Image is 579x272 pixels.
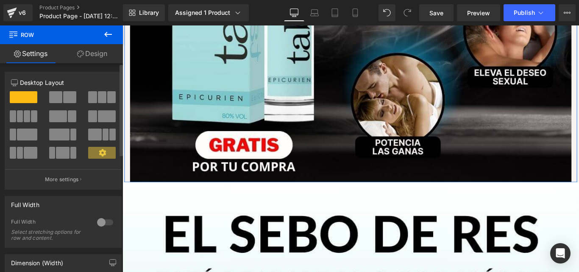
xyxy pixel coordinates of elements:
[11,78,115,87] p: Desktop Layout
[467,8,490,17] span: Preview
[304,4,325,21] a: Laptop
[39,13,121,20] span: Product Page - [DATE] 12:00:56
[8,25,93,44] span: Row
[5,169,121,189] button: More settings
[3,4,33,21] a: v6
[11,229,87,241] div: Select stretching options for row and content.
[514,9,535,16] span: Publish
[429,8,443,17] span: Save
[123,4,165,21] a: New Library
[399,4,416,21] button: Redo
[325,4,345,21] a: Tablet
[17,7,28,18] div: v6
[61,44,123,63] a: Design
[379,4,395,21] button: Undo
[175,8,242,17] div: Assigned 1 Product
[11,219,89,227] div: Full Width
[504,4,555,21] button: Publish
[11,255,63,266] div: Dimension (Width)
[457,4,500,21] a: Preview
[559,4,576,21] button: More
[345,4,365,21] a: Mobile
[550,243,571,264] div: Open Intercom Messenger
[11,196,39,208] div: Full Width
[284,4,304,21] a: Desktop
[39,4,137,11] a: Product Pages
[45,176,79,183] p: More settings
[139,9,159,17] span: Library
